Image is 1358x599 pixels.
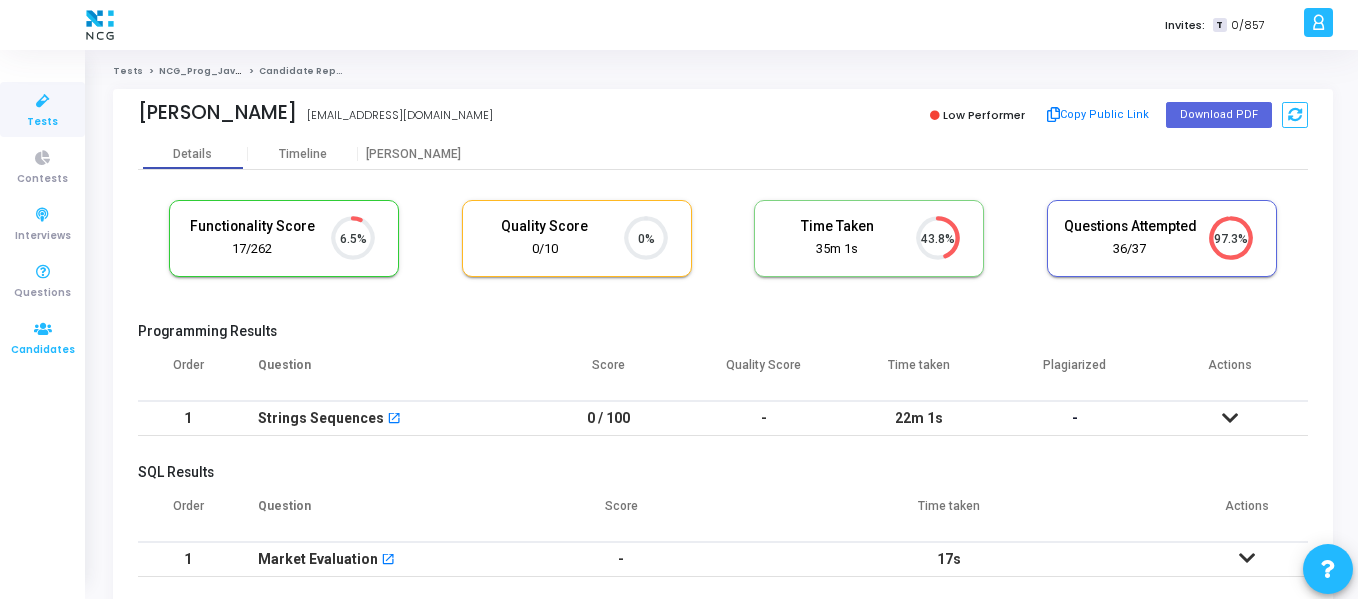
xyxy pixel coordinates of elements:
th: Time taken [712,486,1186,542]
th: Question [238,345,531,401]
span: Low Performer [943,107,1025,123]
span: Contests [17,171,68,188]
mat-icon: open_in_new [387,413,401,427]
div: Market Evaluation [258,543,378,576]
button: Download PDF [1166,102,1272,128]
a: Tests [113,65,143,77]
h5: Quality Score [478,218,612,235]
nav: breadcrumb [113,65,1333,78]
div: 36/37 [1063,240,1197,259]
h5: Functionality Score [185,218,319,235]
td: - [531,542,712,577]
td: 1 [138,401,238,436]
span: Questions [14,285,71,302]
img: logo [81,5,119,45]
h5: SQL Results [138,464,1308,481]
th: Score [531,345,687,401]
th: Order [138,345,238,401]
span: - [1072,410,1078,426]
div: 0/10 [478,240,612,259]
a: NCG_Prog_JavaFS_2025_Test [159,65,316,77]
div: 17/262 [185,240,319,259]
th: Time taken [842,345,998,401]
td: - [686,401,842,436]
div: [EMAIL_ADDRESS][DOMAIN_NAME] [307,107,493,124]
span: Candidate Report [259,65,351,77]
th: Score [531,486,712,542]
span: Candidates [11,342,75,359]
span: T [1213,18,1226,33]
div: 35m 1s [770,240,904,259]
td: 1 [138,542,238,577]
th: Question [238,486,531,542]
label: Invites: [1165,17,1205,34]
h5: Programming Results [138,323,1308,340]
span: Tests [27,114,58,131]
th: Actions [1185,486,1308,542]
th: Order [138,486,238,542]
th: Actions [1153,345,1309,401]
th: Quality Score [686,345,842,401]
div: Strings Sequences [258,402,384,435]
button: Copy Public Link [1041,100,1156,130]
div: Timeline [279,147,327,162]
div: [PERSON_NAME] [138,101,297,124]
th: Plagiarized [997,345,1153,401]
div: Details [173,147,212,162]
h5: Questions Attempted [1063,218,1197,235]
td: 17s [712,542,1186,577]
h5: Time Taken [770,218,904,235]
span: 0/857 [1231,17,1265,34]
mat-icon: open_in_new [381,554,395,568]
span: Interviews [15,228,71,245]
td: 0 / 100 [531,401,687,436]
div: [PERSON_NAME] [358,147,468,162]
td: 22m 1s [842,401,998,436]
